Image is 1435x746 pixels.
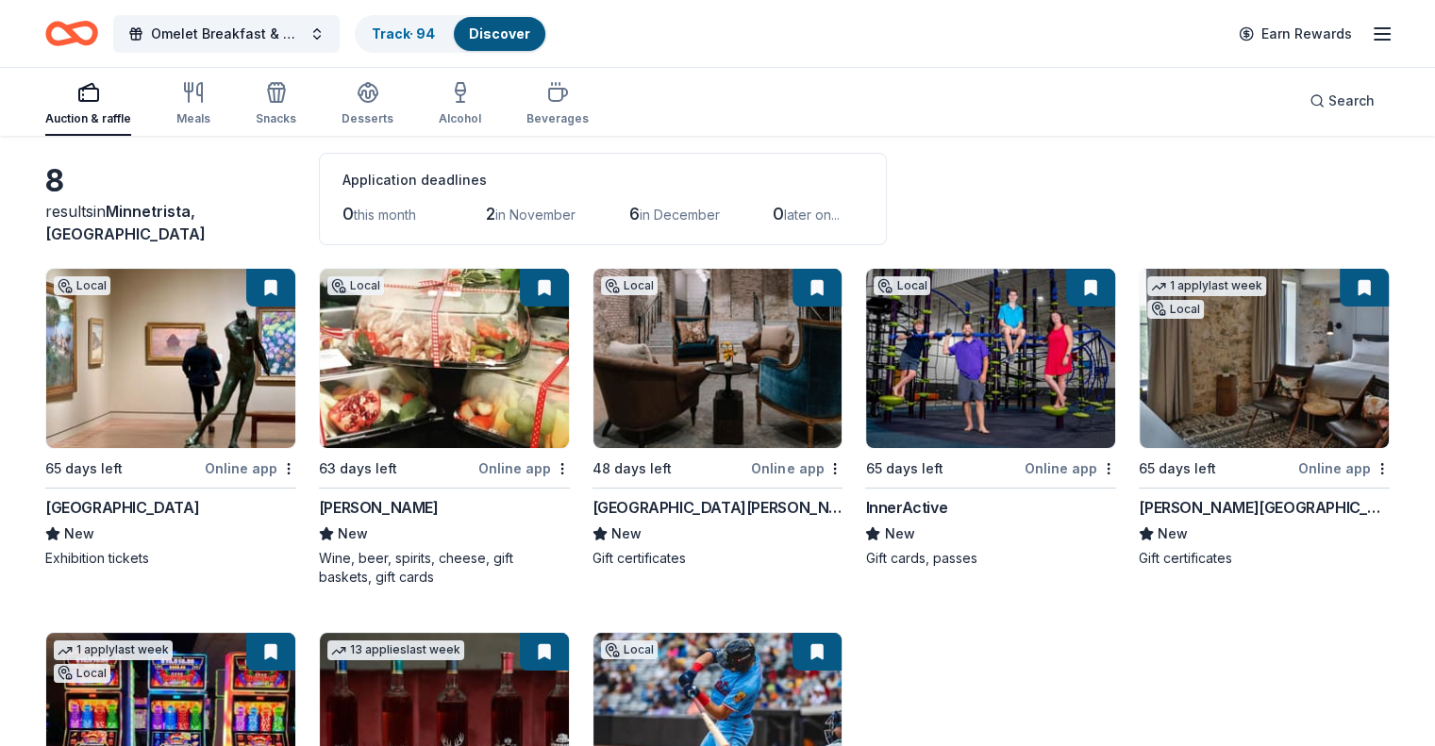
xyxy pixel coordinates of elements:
button: Alcohol [439,74,481,136]
div: Gift certificates [1139,549,1390,568]
span: New [611,522,642,545]
div: Local [54,664,110,683]
a: Image for St. James HotelLocal48 days leftOnline app[GEOGRAPHIC_DATA][PERSON_NAME]NewGift certifi... [592,268,843,568]
div: Local [327,276,384,295]
span: 6 [629,204,640,224]
a: Image for Minneapolis Institute of ArtLocal65 days leftOnline app[GEOGRAPHIC_DATA]NewExhibition t... [45,268,296,568]
div: Local [1147,300,1204,319]
div: results [45,200,296,245]
button: Track· 94Discover [355,15,547,53]
button: Search [1294,82,1390,120]
div: 8 [45,162,296,200]
span: later on... [784,207,840,223]
img: Image for Lora Hotel [1140,269,1389,448]
div: Gift certificates [592,549,843,568]
div: Local [54,276,110,295]
a: Home [45,11,98,56]
img: Image for Surdyk's [320,269,569,448]
div: 1 apply last week [1147,276,1266,296]
a: Earn Rewards [1227,17,1363,51]
div: [GEOGRAPHIC_DATA][PERSON_NAME] [592,496,843,519]
span: in December [640,207,720,223]
div: Local [601,640,658,659]
span: 0 [773,204,784,224]
div: Meals [176,111,210,126]
div: 65 days left [45,457,123,480]
img: Image for InnerActive [866,269,1115,448]
div: Online app [478,456,570,480]
div: [PERSON_NAME][GEOGRAPHIC_DATA] [1139,496,1390,519]
div: Beverages [526,111,589,126]
span: Omelet Breakfast & Silent Auction Fundraiser [151,23,302,45]
button: Auction & raffle [45,74,131,136]
div: [PERSON_NAME] [319,496,439,519]
div: 65 days left [865,457,943,480]
button: Desserts [342,74,393,136]
span: 0 [342,204,354,224]
div: Snacks [256,111,296,126]
a: Discover [469,25,530,41]
img: Image for Minneapolis Institute of Art [46,269,295,448]
div: Exhibition tickets [45,549,296,568]
a: Track· 94 [372,25,435,41]
button: Beverages [526,74,589,136]
span: New [64,522,94,545]
button: Omelet Breakfast & Silent Auction Fundraiser [113,15,340,53]
div: 1 apply last week [54,640,173,660]
span: New [338,522,368,545]
div: Local [874,276,930,295]
div: Online app [1298,456,1390,480]
div: Online app [751,456,843,480]
img: Image for St. James Hotel [593,269,843,448]
a: Image for InnerActiveLocal65 days leftOnline appInnerActiveNewGift cards, passes [865,268,1116,568]
span: 2 [486,204,495,224]
button: Meals [176,74,210,136]
div: 48 days left [592,457,672,480]
span: in November [495,207,576,223]
span: in [45,202,206,243]
div: Online app [205,456,296,480]
div: 65 days left [1139,457,1216,480]
div: Online app [1025,456,1116,480]
button: Snacks [256,74,296,136]
div: 13 applies last week [327,640,464,660]
div: InnerActive [865,496,947,519]
a: Image for Surdyk'sLocal63 days leftOnline app[PERSON_NAME]NewWine, beer, spirits, cheese, gift ba... [319,268,570,587]
span: New [884,522,914,545]
div: 63 days left [319,457,397,480]
span: Minnetrista, [GEOGRAPHIC_DATA] [45,202,206,243]
a: Image for Lora Hotel1 applylast weekLocal65 days leftOnline app[PERSON_NAME][GEOGRAPHIC_DATA]NewG... [1139,268,1390,568]
div: Local [601,276,658,295]
div: Application deadlines [342,169,863,191]
div: Alcohol [439,111,481,126]
div: Desserts [342,111,393,126]
span: New [1158,522,1188,545]
div: Gift cards, passes [865,549,1116,568]
div: Auction & raffle [45,111,131,126]
span: this month [354,207,416,223]
span: Search [1328,90,1375,112]
div: [GEOGRAPHIC_DATA] [45,496,199,519]
div: Wine, beer, spirits, cheese, gift baskets, gift cards [319,549,570,587]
